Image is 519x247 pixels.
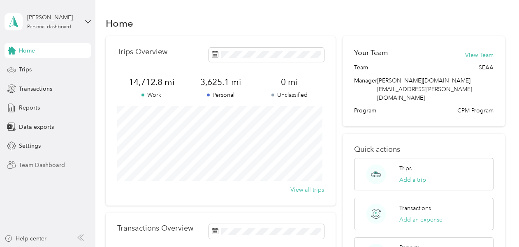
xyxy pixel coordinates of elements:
span: SEAA [479,63,494,72]
p: Unclassified [255,91,324,99]
p: Quick actions [354,145,493,154]
p: Trips Overview [117,48,167,56]
span: 14,712.8 mi [117,76,186,88]
h2: Your Team [354,48,388,58]
span: Manager [354,76,377,102]
span: Trips [19,65,32,74]
p: Work [117,91,186,99]
p: Transactions Overview [117,224,193,233]
p: Trips [399,164,412,173]
span: Settings [19,142,41,150]
span: 3,625.1 mi [186,76,255,88]
button: Add a trip [399,176,426,184]
span: Data exports [19,123,54,131]
span: Team [354,63,368,72]
button: View Team [465,51,494,59]
p: Transactions [399,204,431,213]
span: [PERSON_NAME][DOMAIN_NAME][EMAIL_ADDRESS][PERSON_NAME][DOMAIN_NAME] [377,77,472,101]
span: CPM Program [457,106,494,115]
span: Home [19,46,35,55]
button: Help center [5,234,46,243]
span: Transactions [19,85,52,93]
p: Personal [186,91,255,99]
h1: Home [106,19,133,27]
span: Team Dashboard [19,161,65,169]
div: Personal dashboard [27,25,71,30]
div: [PERSON_NAME] [27,13,79,22]
span: Program [354,106,376,115]
span: Reports [19,103,40,112]
iframe: Everlance-gr Chat Button Frame [473,201,519,247]
span: 0 mi [255,76,324,88]
button: Add an expense [399,215,443,224]
button: View all trips [290,185,324,194]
